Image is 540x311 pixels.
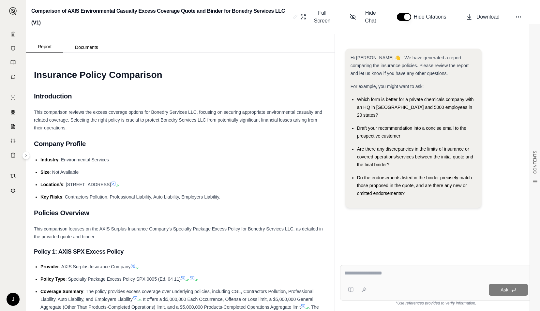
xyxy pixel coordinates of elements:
span: Draft your recommendation into a concise email to the prospective customer [357,126,466,139]
h2: Comparison of AXIS Environmental Casualty Excess Coverage Quote and Binder for Bonedry Services L... [31,5,290,29]
button: Ask [489,284,528,296]
span: : Not Available [50,170,79,175]
span: Download [476,13,500,21]
span: : Environmental Services [58,157,109,162]
span: Key Risks [40,194,62,200]
a: Legal Search Engine [4,184,22,197]
img: Expand sidebar [9,7,17,15]
span: This comparison reviews the excess coverage options for Bonedry Services LLC, focusing on securin... [34,110,322,130]
button: Full Screen [298,7,337,27]
span: Hide Citations [414,13,450,21]
a: Custom Report [4,134,22,147]
span: : Specialty Package Excess Policy SPX 0005 (Ed. 04 11) [66,276,181,282]
button: Report [26,41,63,52]
span: Which form is better for a private chemicals company with an HQ in [GEOGRAPHIC_DATA] and 5000 emp... [357,97,474,118]
button: Documents [63,42,110,52]
span: Hi [PERSON_NAME] 👋 - We have generated a report comparing the insurance policies. Please review t... [351,55,469,76]
a: Single Policy [4,91,22,104]
a: Home [4,27,22,40]
a: Prompt Library [4,56,22,69]
span: For example, you might want to ask: [351,84,424,89]
span: : Contractors Pollution, Professional Liability, Auto Liability, Employers Liability. [62,194,220,200]
div: J [7,293,20,306]
span: Coverage Summary [40,289,83,294]
a: Chat [4,70,22,83]
span: Are there any discrepancies in the limits of insurance or covered operations/services between the... [357,146,473,167]
h2: Policies Overview [34,206,327,220]
span: Policy Type [40,276,66,282]
a: Claim Coverage [4,120,22,133]
button: Expand sidebar [22,152,30,159]
span: Do the endorsements listed in the binder precisely match those proposed in the quote, and are the... [357,175,472,196]
span: Provider [40,264,59,269]
span: : [STREET_ADDRESS] [63,182,111,187]
button: Download [463,10,502,23]
span: Location/s [40,182,63,187]
button: Hide Chat [347,7,384,27]
a: Contract Analysis [4,170,22,183]
button: Expand sidebar [7,5,20,18]
a: Policy Comparisons [4,106,22,119]
div: *Use references provided to verify information. [340,301,532,306]
span: Industry [40,157,58,162]
span: CONTENTS [532,151,538,174]
h1: Insurance Policy Comparison [34,66,327,84]
span: Hide Chat [360,9,381,25]
a: Documents Vault [4,42,22,55]
h2: Introduction [34,89,327,103]
span: : AXIS Surplus Insurance Company [59,264,130,269]
span: This comparison focuses on the AXIS Surplus Insurance Company's Specialty Package Excess Policy f... [34,226,323,239]
span: Full Screen [310,9,334,25]
span: Ask [501,287,508,292]
span: Size [40,170,50,175]
h2: Company Profile [34,137,327,151]
span: . It offers a $5,000,000 Each Occurrence, Offense or Loss limit, a $5,000,000 General Aggregate (... [40,297,313,310]
span: : The policy provides excess coverage over underlying policies, including CGL, Contractors Pollut... [40,289,313,302]
a: Coverage Table [4,149,22,162]
h3: Policy 1: AXIS SPX Excess Policy [34,246,327,258]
